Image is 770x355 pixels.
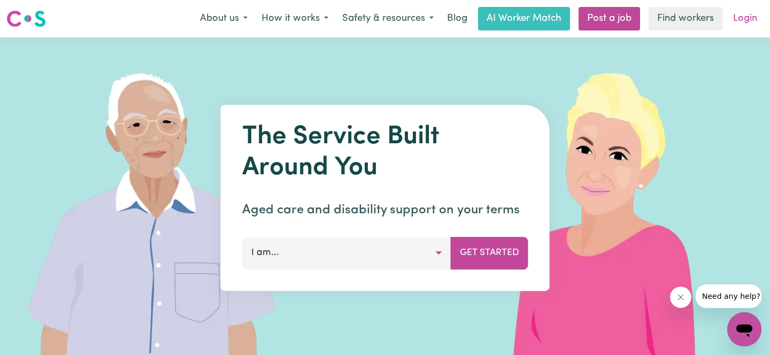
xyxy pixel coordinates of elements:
a: Find workers [649,7,722,30]
button: I am... [242,237,451,269]
iframe: Button to launch messaging window [727,312,761,346]
h1: The Service Built Around You [242,122,528,183]
button: Get Started [451,237,528,269]
a: Careseekers logo [6,6,46,31]
a: AI Worker Match [478,7,570,30]
img: Careseekers logo [6,9,46,28]
button: Safety & resources [335,7,441,30]
a: Login [727,7,764,30]
a: Post a job [579,7,640,30]
iframe: Close message [670,287,691,308]
button: How it works [255,7,335,30]
a: Blog [441,7,474,30]
button: About us [193,7,255,30]
iframe: Message from company [696,284,761,308]
p: Aged care and disability support on your terms [242,200,528,220]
